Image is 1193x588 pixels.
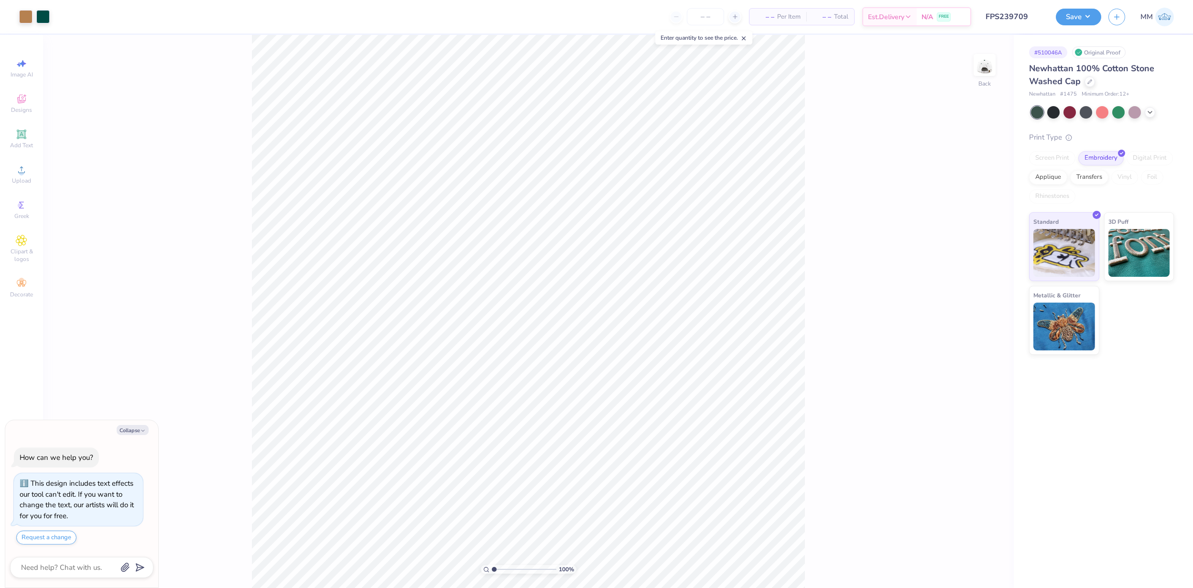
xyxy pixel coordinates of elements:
[1029,189,1075,204] div: Rhinestones
[1033,290,1081,300] span: Metallic & Glitter
[1108,217,1128,227] span: 3D Puff
[1029,46,1067,58] div: # 510046A
[868,12,904,22] span: Est. Delivery
[12,177,31,185] span: Upload
[11,106,32,114] span: Designs
[14,212,29,220] span: Greek
[1029,151,1075,165] div: Screen Print
[16,531,76,544] button: Request a change
[655,31,752,44] div: Enter quantity to see the price.
[20,479,134,521] div: This design includes text effects our tool can't edit. If you want to change the text, our artist...
[1029,132,1174,143] div: Print Type
[1056,9,1101,25] button: Save
[1127,151,1173,165] div: Digital Print
[10,142,33,149] span: Add Text
[559,565,574,574] span: 100 %
[1141,170,1163,185] div: Foil
[11,71,33,78] span: Image AI
[1155,8,1174,26] img: Manolo Mariano
[1033,217,1059,227] span: Standard
[1111,170,1138,185] div: Vinyl
[1140,8,1174,26] a: MM
[5,248,38,263] span: Clipart & logos
[1108,229,1170,277] img: 3D Puff
[812,12,831,22] span: – –
[939,13,949,20] span: FREE
[10,291,33,298] span: Decorate
[978,7,1049,26] input: Untitled Design
[975,55,994,75] img: Back
[922,12,933,22] span: N/A
[1033,229,1095,277] img: Standard
[978,79,991,88] div: Back
[1029,170,1067,185] div: Applique
[755,12,774,22] span: – –
[687,8,724,25] input: – –
[1070,170,1108,185] div: Transfers
[777,12,801,22] span: Per Item
[1060,90,1077,98] span: # 1475
[1078,151,1124,165] div: Embroidery
[1033,303,1095,350] img: Metallic & Glitter
[1140,11,1153,22] span: MM
[1029,90,1055,98] span: Newhattan
[1082,90,1129,98] span: Minimum Order: 12 +
[117,425,149,435] button: Collapse
[1072,46,1126,58] div: Original Proof
[1029,63,1154,87] span: Newhattan 100% Cotton Stone Washed Cap
[20,453,93,462] div: How can we help you?
[834,12,848,22] span: Total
